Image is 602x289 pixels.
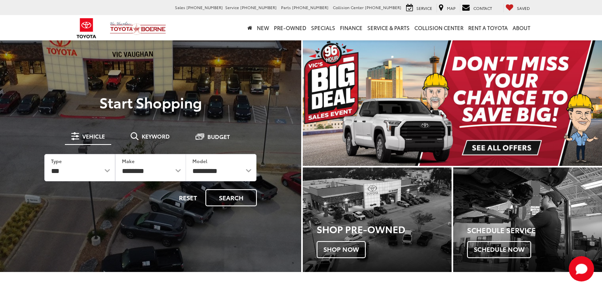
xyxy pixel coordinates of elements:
[33,94,268,110] p: Start Shopping
[186,4,223,10] span: [PHONE_NUMBER]
[467,241,531,258] span: Schedule Now
[317,241,366,258] span: Shop Now
[437,4,458,12] a: Map
[172,189,204,206] button: Reset
[569,256,594,281] button: Toggle Chat Window
[272,15,309,40] a: Pre-Owned
[460,4,494,12] a: Contact
[517,5,530,11] span: Saved
[82,133,105,139] span: Vehicle
[122,158,135,164] label: Make
[110,21,166,35] img: Vic Vaughan Toyota of Boerne
[292,4,329,10] span: [PHONE_NUMBER]
[303,167,452,272] a: Shop Pre-Owned Shop Now
[333,4,364,10] span: Collision Center
[281,4,291,10] span: Parts
[205,189,257,206] button: Search
[510,15,533,40] a: About
[338,15,365,40] a: Finance
[175,4,185,10] span: Sales
[453,167,602,272] div: Toyota
[365,4,401,10] span: [PHONE_NUMBER]
[254,15,272,40] a: New
[412,15,466,40] a: Collision Center
[225,4,239,10] span: Service
[365,15,412,40] a: Service & Parts: Opens in a new tab
[466,15,510,40] a: Rent a Toyota
[467,226,602,234] h4: Schedule Service
[51,158,62,164] label: Type
[453,167,602,272] a: Schedule Service Schedule Now
[192,158,207,164] label: Model
[503,4,532,12] a: My Saved Vehicles
[303,167,452,272] div: Toyota
[416,5,432,11] span: Service
[72,15,101,41] img: Toyota
[245,15,254,40] a: Home
[309,15,338,40] a: Specials
[569,256,594,281] svg: Start Chat
[142,133,170,139] span: Keyword
[447,5,456,11] span: Map
[207,134,230,139] span: Budget
[473,5,492,11] span: Contact
[317,224,452,234] h3: Shop Pre-Owned
[240,4,277,10] span: [PHONE_NUMBER]
[404,4,434,12] a: Service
